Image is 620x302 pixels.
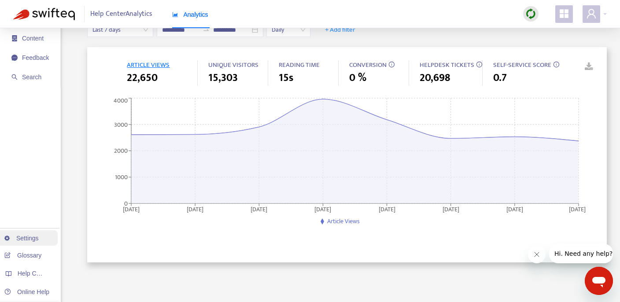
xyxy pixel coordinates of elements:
[279,59,320,70] span: READING TIME
[115,172,128,182] tspan: 1000
[4,288,49,295] a: Online Help
[11,35,18,41] span: container
[569,204,586,214] tspan: [DATE]
[325,25,355,35] span: + Add filter
[318,23,362,37] button: + Add filter
[22,35,44,42] span: Content
[187,204,204,214] tspan: [DATE]
[4,235,39,242] a: Settings
[493,59,551,70] span: SELF-SERVICE SCORE
[114,119,128,129] tspan: 3000
[172,11,208,18] span: Analytics
[13,8,75,20] img: Swifteq
[208,70,238,86] span: 15,303
[525,8,536,19] img: sync.dc5367851b00ba804db3.png
[586,8,597,19] span: user
[92,23,148,37] span: Last 7 days
[279,70,293,86] span: 15s
[272,23,305,37] span: Daily
[22,74,41,81] span: Search
[251,204,268,214] tspan: [DATE]
[528,246,546,263] iframe: Close message
[124,198,128,208] tspan: 0
[123,204,140,214] tspan: [DATE]
[493,70,507,86] span: 0.7
[11,74,18,80] span: search
[379,204,395,214] tspan: [DATE]
[327,216,360,226] span: Article Views
[90,6,152,22] span: Help Center Analytics
[443,204,459,214] tspan: [DATE]
[559,8,569,19] span: appstore
[420,59,474,70] span: HELPDESK TICKETS
[127,59,170,70] span: ARTICLE VIEWS
[18,270,54,277] span: Help Centers
[349,59,387,70] span: CONVERSION
[22,54,49,61] span: Feedback
[585,267,613,295] iframe: Button to launch messaging window
[420,70,450,86] span: 20,698
[127,70,158,86] span: 22,650
[349,70,366,86] span: 0 %
[208,59,258,70] span: UNIQUE VISITORS
[4,252,41,259] a: Glossary
[114,96,128,106] tspan: 4000
[315,204,332,214] tspan: [DATE]
[11,55,18,61] span: message
[172,11,178,18] span: area-chart
[114,146,128,156] tspan: 2000
[506,204,523,214] tspan: [DATE]
[549,244,613,263] iframe: Message from company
